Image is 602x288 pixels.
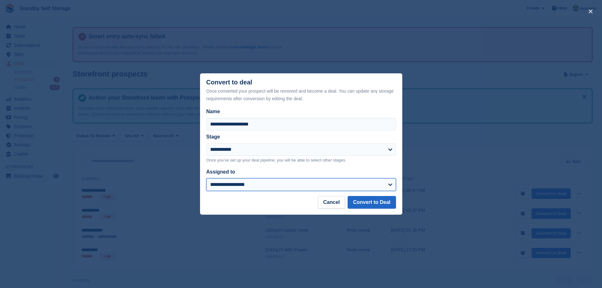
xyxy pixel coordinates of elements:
div: Convert to deal [206,79,396,102]
div: Once converted your prospect will be removed and become a deal. You can update any storage requir... [206,87,396,102]
label: Assigned to [206,169,235,175]
button: Convert to Deal [348,196,396,209]
button: close [586,6,596,16]
label: Stage [206,134,220,139]
label: Name [206,108,396,115]
p: Once you've set up your deal pipeline, you will be able to select other stages. [206,157,396,163]
button: Cancel [318,196,345,209]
